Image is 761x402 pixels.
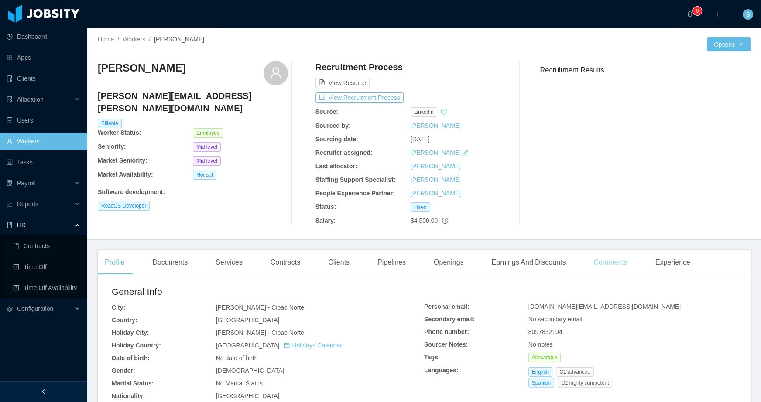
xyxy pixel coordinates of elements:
b: Secondary email: [424,316,475,323]
span: English [528,367,552,377]
button: icon: file-textView Resume [315,78,370,88]
a: icon: profileTime Off Availability [13,279,80,296]
div: Pipelines [370,250,413,275]
div: Earnings And Discounts [484,250,572,275]
span: HR [17,221,26,228]
span: Billable [98,119,122,128]
a: [PERSON_NAME] [411,190,461,197]
b: Software development : [98,188,165,195]
b: Recruiter assigned: [315,149,373,156]
div: Openings [427,250,471,275]
b: Date of birth: [112,354,150,361]
div: Documents [145,250,195,275]
span: Mid level [193,142,220,152]
a: Home [98,36,114,43]
b: Salary: [315,217,336,224]
b: People Experience Partner: [315,190,395,197]
span: 8097832104 [528,328,562,335]
span: Payroll [17,180,36,187]
span: Allocatable [528,353,561,362]
div: Experience [648,250,697,275]
b: Sourcing date: [315,136,358,143]
span: $4,500.00 [411,217,438,224]
b: Holiday Country: [112,342,161,349]
div: Clients [321,250,357,275]
i: icon: line-chart [7,201,13,207]
b: Seniority: [98,143,126,150]
a: icon: profileTime Off [13,258,80,276]
div: Contracts [264,250,307,275]
b: Marital Status: [112,380,154,387]
b: Worker Status: [98,129,141,136]
b: Holiday City: [112,329,149,336]
span: [PERSON_NAME] [154,36,204,43]
h2: General Info [112,285,424,299]
a: [PERSON_NAME] [411,163,461,170]
span: Allocation [17,96,44,103]
b: Country: [112,317,137,324]
b: Phone number: [424,328,469,335]
span: No date of birth [216,354,258,361]
span: Mid level [193,156,220,166]
span: Reports [17,201,38,208]
span: Not set [193,170,216,180]
div: Services [209,250,249,275]
a: [PERSON_NAME] [411,149,461,156]
span: linkedin [411,107,437,117]
span: ReactJS Developer [98,201,150,211]
span: / [149,36,151,43]
span: [DATE] [411,136,430,143]
b: City: [112,304,125,311]
span: C2 highly competent [558,378,612,388]
a: [PERSON_NAME] [411,176,461,183]
a: icon: pie-chartDashboard [7,28,80,45]
span: No notes [528,341,553,348]
span: Spanish [528,378,554,388]
b: Market Seniority: [98,157,147,164]
span: [PERSON_NAME] - Cibao Norte [216,304,304,311]
a: icon: userWorkers [7,133,80,150]
span: [DEMOGRAPHIC_DATA] [216,367,285,374]
i: icon: file-protect [7,180,13,186]
span: info-circle [442,218,448,224]
a: icon: exportView Recruitment Process [315,94,404,101]
span: C1 advanced [556,367,594,377]
span: Employee [193,128,223,138]
a: icon: appstoreApps [7,49,80,66]
span: Hired [411,202,430,212]
i: icon: edit [463,150,469,156]
a: icon: profileTasks [7,153,80,171]
i: icon: plus [715,11,721,17]
h4: [PERSON_NAME][EMAIL_ADDRESS][PERSON_NAME][DOMAIN_NAME] [98,90,288,114]
span: [PERSON_NAME] - Cibao Norte [216,329,304,336]
i: icon: calendar [284,342,290,348]
i: icon: book [7,222,13,228]
b: Staffing Support Specialist: [315,176,396,183]
a: icon: bookContracts [13,237,80,255]
span: [GEOGRAPHIC_DATA] [216,317,280,324]
span: Configuration [17,305,53,312]
span: / [117,36,119,43]
b: Last allocator: [315,163,357,170]
b: Gender: [112,367,135,374]
a: icon: auditClients [7,70,80,87]
b: Tags: [424,354,440,361]
button: icon: exportView Recruitment Process [315,92,404,103]
b: Languages: [424,367,459,374]
b: Market Availability: [98,171,153,178]
b: Status: [315,203,336,210]
h3: [PERSON_NAME] [98,61,185,75]
i: icon: solution [7,96,13,102]
a: icon: file-textView Resume [315,79,370,86]
span: [DOMAIN_NAME][EMAIL_ADDRESS][DOMAIN_NAME] [528,303,681,310]
span: No secondary email [528,316,583,323]
a: icon: robotUsers [7,112,80,129]
b: Sourcer Notes: [424,341,468,348]
i: icon: history [441,109,447,115]
span: S [746,9,750,20]
a: Workers [123,36,145,43]
i: icon: user [270,67,282,79]
h3: Recruitment Results [540,65,751,75]
a: [PERSON_NAME] [411,122,461,129]
button: Optionsicon: down [707,37,751,51]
